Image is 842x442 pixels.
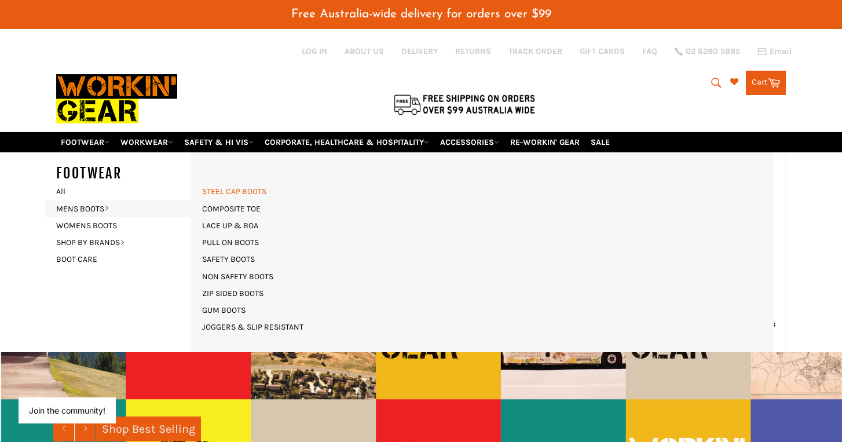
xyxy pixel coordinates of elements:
[291,8,551,20] span: Free Australia-wide delivery for orders over $99
[50,217,191,234] a: WOMENS BOOTS
[116,132,178,152] a: WORKWEAR
[56,66,177,131] img: Workin Gear leaders in Workwear, Safety Boots, PPE, Uniforms. Australia's No.1 in Workwear
[455,46,491,57] a: RETURNS
[675,48,740,56] a: 02 6280 5885
[29,406,105,415] button: Join the community!
[302,46,327,56] a: Log in
[50,234,191,251] a: SHOP BY BRANDS
[508,46,562,57] a: TRACK ORDER
[757,47,792,56] a: Email
[686,48,740,56] span: 02 6280 5885
[50,183,202,200] a: All
[392,92,537,116] img: Flat $9.95 shipping Australia wide
[50,251,191,268] a: BOOT CARE
[196,200,266,217] a: COMPOSITE TOE
[435,132,504,152] a: ACCESSORIES
[196,217,264,234] a: LACE UP & BOA
[196,251,261,268] a: SAFETY BOOTS
[196,285,269,302] a: ZIP SIDED BOOTS
[96,417,201,441] a: Shop Best Selling
[196,183,272,200] a: STEEL CAP BOOTS
[586,132,614,152] a: SALE
[506,132,584,152] a: RE-WORKIN' GEAR
[770,48,792,56] span: Email
[260,132,434,152] a: CORPORATE, HEALTHCARE & HOSPITALITY
[191,152,774,352] div: MENS BOOTS
[642,46,657,57] a: FAQ
[196,234,265,251] a: PULL ON BOOTS
[56,164,202,183] h5: FOOTWEAR
[345,46,384,57] a: ABOUT US
[196,319,309,335] a: JOGGERS & SLIP RESISTANT
[746,71,786,95] a: Cart
[56,132,114,152] a: FOOTWEAR
[196,302,251,319] a: GUM BOOTS
[50,200,191,217] a: MENS BOOTS
[180,132,258,152] a: SAFETY & HI VIS
[580,46,625,57] a: GIFT CARDS
[401,46,438,57] a: DELIVERY
[196,268,279,285] a: NON SAFETY BOOTS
